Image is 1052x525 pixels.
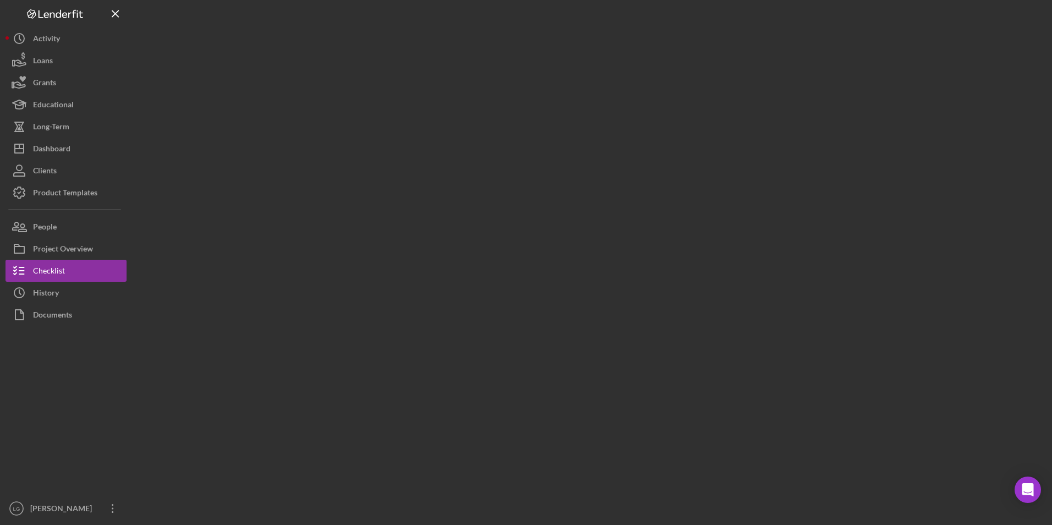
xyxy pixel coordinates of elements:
div: Grants [33,72,56,96]
div: Dashboard [33,138,70,162]
button: Dashboard [6,138,127,160]
button: Checklist [6,260,127,282]
div: Checklist [33,260,65,285]
div: Open Intercom Messenger [1015,477,1041,503]
div: Educational [33,94,74,118]
button: Documents [6,304,127,326]
button: Loans [6,50,127,72]
button: History [6,282,127,304]
button: Long-Term [6,116,127,138]
button: Product Templates [6,182,127,204]
button: Clients [6,160,127,182]
div: Activity [33,28,60,52]
button: Educational [6,94,127,116]
text: LG [13,506,20,512]
button: Activity [6,28,127,50]
div: People [33,216,57,240]
div: Documents [33,304,72,329]
div: Long-Term [33,116,69,140]
div: Product Templates [33,182,97,206]
button: Project Overview [6,238,127,260]
button: LG[PERSON_NAME] [6,497,127,519]
div: Loans [33,50,53,74]
button: People [6,216,127,238]
div: History [33,282,59,307]
div: Project Overview [33,238,93,262]
div: [PERSON_NAME] [28,497,99,522]
div: Clients [33,160,57,184]
button: Grants [6,72,127,94]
